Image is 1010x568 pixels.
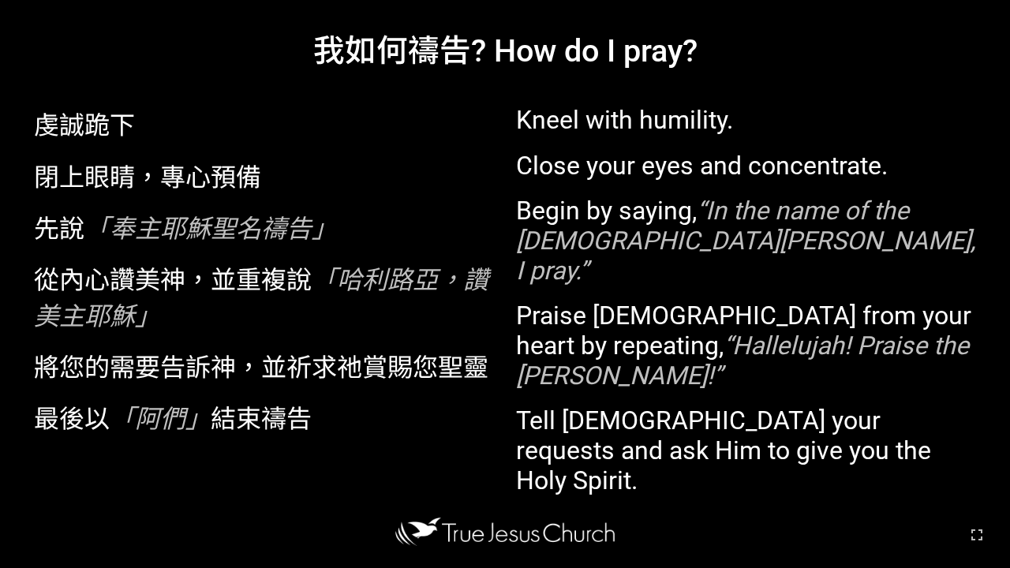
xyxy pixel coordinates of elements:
p: Begin by saying, [516,196,976,286]
p: Close your eyes and concentrate. [516,151,976,181]
em: 「哈利路亞，讚美主耶穌」 [34,265,488,331]
p: Tell [DEMOGRAPHIC_DATA] your requests and ask Him to give you the Holy Spirit. [516,405,976,495]
p: 虔誠跪下 [34,105,494,141]
em: 「阿們」 [110,404,211,434]
em: “Hallelujah! Praise the [PERSON_NAME]!” [516,331,969,390]
p: 從內心讚美神，並重複說 [34,260,494,332]
em: “In the name of the [DEMOGRAPHIC_DATA][PERSON_NAME], I pray.” [516,196,975,286]
p: 閉上眼睛，專心預備 [34,157,494,193]
h1: 我如何禱告? How do I pray? [11,11,999,84]
p: 先說 [34,208,494,245]
p: 最後以 結束禱告 [34,398,494,435]
p: Praise [DEMOGRAPHIC_DATA] from your heart by repeating, [516,301,976,390]
em: 「奉主耶穌聖名禱告」 [84,214,337,244]
p: 將您的需要告訴神，並祈求祂賞賜您聖靈 [34,347,494,383]
p: Kneel with humility. [516,105,976,135]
